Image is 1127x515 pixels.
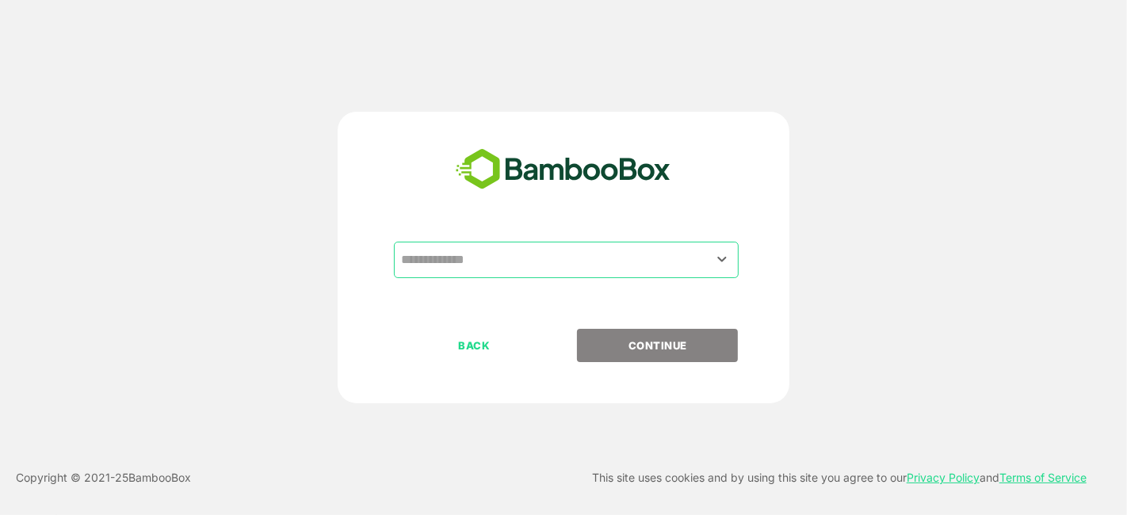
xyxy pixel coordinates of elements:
button: CONTINUE [577,329,738,362]
button: Open [712,249,733,270]
p: Copyright © 2021- 25 BambooBox [16,468,191,487]
a: Privacy Policy [907,471,980,484]
p: This site uses cookies and by using this site you agree to our and [592,468,1087,487]
a: Terms of Service [999,471,1087,484]
p: BACK [395,337,554,354]
p: CONTINUE [579,337,737,354]
button: BACK [394,329,555,362]
img: bamboobox [447,143,679,196]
